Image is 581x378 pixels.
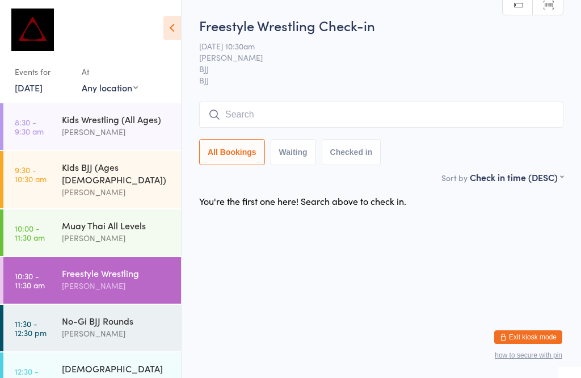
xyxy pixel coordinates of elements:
[62,327,171,340] div: [PERSON_NAME]
[15,165,47,183] time: 9:30 - 10:30 am
[322,139,381,165] button: Checked in
[3,305,181,351] a: 11:30 -12:30 pmNo-Gi BJJ Rounds[PERSON_NAME]
[62,267,171,279] div: Freestyle Wrestling
[3,151,181,208] a: 9:30 -10:30 amKids BJJ (Ages [DEMOGRAPHIC_DATA])[PERSON_NAME]
[15,224,45,242] time: 10:00 - 11:30 am
[82,62,138,81] div: At
[62,186,171,199] div: [PERSON_NAME]
[62,113,171,125] div: Kids Wrestling (All Ages)
[199,63,546,74] span: BJJ
[199,139,265,165] button: All Bookings
[62,219,171,232] div: Muay Thai All Levels
[199,16,563,35] h2: Freestyle Wrestling Check-in
[199,195,406,207] div: You're the first one here! Search above to check in.
[62,314,171,327] div: No-Gi BJJ Rounds
[199,74,563,86] span: BJJ
[494,330,562,344] button: Exit kiosk mode
[441,172,468,183] label: Sort by
[62,161,171,186] div: Kids BJJ (Ages [DEMOGRAPHIC_DATA])
[271,139,316,165] button: Waiting
[199,40,546,52] span: [DATE] 10:30am
[62,125,171,138] div: [PERSON_NAME]
[199,52,546,63] span: [PERSON_NAME]
[11,9,54,51] img: Dominance MMA Thomastown
[15,117,44,136] time: 8:30 - 9:30 am
[62,279,171,292] div: [PERSON_NAME]
[470,171,563,183] div: Check in time (DESC)
[15,62,70,81] div: Events for
[199,102,563,128] input: Search
[3,257,181,304] a: 10:30 -11:30 amFreestyle Wrestling[PERSON_NAME]
[15,319,47,337] time: 11:30 - 12:30 pm
[62,232,171,245] div: [PERSON_NAME]
[15,271,45,289] time: 10:30 - 11:30 am
[3,103,181,150] a: 8:30 -9:30 amKids Wrestling (All Ages)[PERSON_NAME]
[82,81,138,94] div: Any location
[3,209,181,256] a: 10:00 -11:30 amMuay Thai All Levels[PERSON_NAME]
[495,351,562,359] button: how to secure with pin
[15,81,43,94] a: [DATE]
